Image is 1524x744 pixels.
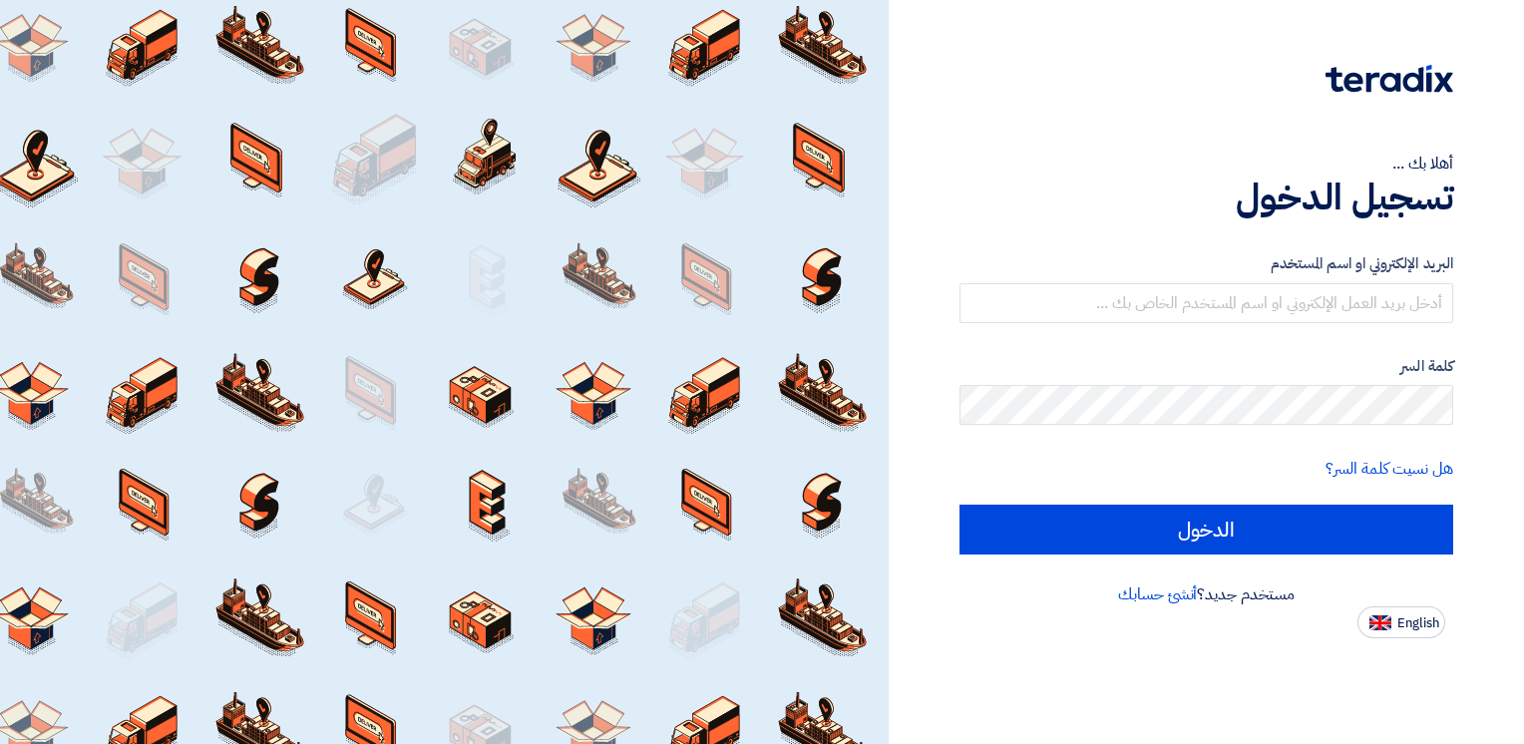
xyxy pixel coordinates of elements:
[959,505,1453,555] input: الدخول
[959,176,1453,219] h1: تسجيل الدخول
[1326,457,1453,481] a: هل نسيت كلمة السر؟
[1357,606,1445,638] button: English
[959,355,1453,378] label: كلمة السر
[959,152,1453,176] div: أهلا بك ...
[1118,582,1197,606] a: أنشئ حسابك
[959,283,1453,323] input: أدخل بريد العمل الإلكتروني او اسم المستخدم الخاص بك ...
[959,582,1453,606] div: مستخدم جديد؟
[959,252,1453,275] label: البريد الإلكتروني او اسم المستخدم
[1397,616,1439,630] span: English
[1326,65,1453,93] img: Teradix logo
[1369,615,1391,630] img: en-US.png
